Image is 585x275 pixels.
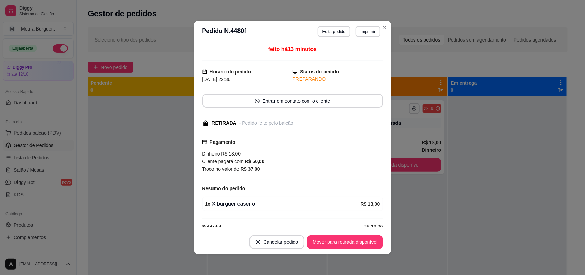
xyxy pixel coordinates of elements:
[293,76,383,83] div: PREPARANDO
[307,235,383,249] button: Mover para retirada disponível
[293,69,297,74] span: desktop
[364,223,383,230] span: R$ 13,00
[210,69,251,75] strong: Horário do pedido
[220,151,241,157] span: R$ 13,00
[202,94,383,108] button: whats-appEntrar em contato com o cliente
[205,200,361,208] div: X burguer caseiro
[300,69,339,75] strong: Status do pedido
[241,166,260,172] strong: R$ 37,00
[202,151,220,157] span: Dinheiro
[205,201,211,207] strong: 1 x
[202,186,245,191] strong: Resumo do pedido
[202,26,246,37] h3: Pedido N. 4480f
[256,240,260,244] span: close-circle
[202,224,221,229] strong: Subtotal
[356,26,380,37] button: Imprimir
[379,22,390,33] button: Close
[268,46,317,52] span: feito há 13 minutos
[202,166,241,172] span: Troco no valor de
[318,26,350,37] button: Editarpedido
[202,77,231,82] span: [DATE] 22:36
[255,99,260,103] span: whats-app
[249,235,304,249] button: close-circleCancelar pedido
[202,159,245,164] span: Cliente pagará com
[202,69,207,74] span: calendar
[212,119,236,127] div: RETIRADA
[239,119,293,127] div: - Pedido feito pelo balcão
[202,140,207,145] span: credit-card
[245,159,265,164] strong: R$ 50,00
[210,139,235,145] strong: Pagamento
[361,201,380,207] strong: R$ 13,00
